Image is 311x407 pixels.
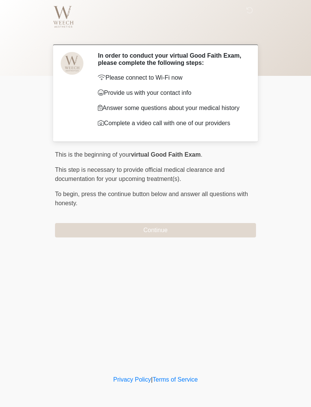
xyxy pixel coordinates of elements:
span: press the continue button below and answer all questions with honesty. [55,191,248,206]
p: Please connect to Wi-Fi now [98,73,245,82]
p: Complete a video call with one of our providers [98,119,245,128]
h1: ‎ ‎ ‎ [49,27,262,41]
p: Answer some questions about your medical history [98,104,245,113]
span: This step is necessary to provide official medical clearance and documentation for your upcoming ... [55,167,225,182]
button: Continue [55,223,256,237]
a: Privacy Policy [113,376,151,383]
span: To begin, [55,191,81,197]
h2: In order to conduct your virtual Good Faith Exam, please complete the following steps: [98,52,245,66]
strong: virtual Good Faith Exam [131,151,201,158]
p: Provide us with your contact info [98,88,245,97]
img: Agent Avatar [61,52,83,75]
span: . [201,151,202,158]
img: Weech Aesthetics Logo [47,6,79,28]
a: | [151,376,152,383]
a: Terms of Service [152,376,198,383]
span: This is the beginning of your [55,151,131,158]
